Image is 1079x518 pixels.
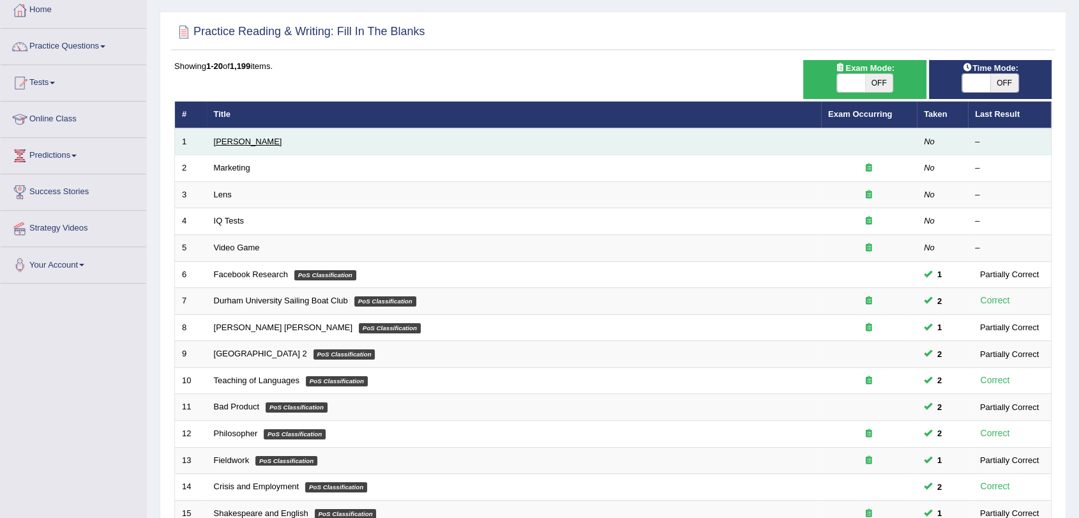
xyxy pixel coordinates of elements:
a: [GEOGRAPHIC_DATA] 2 [214,349,307,358]
em: PoS Classification [264,429,326,439]
a: Success Stories [1,174,146,206]
span: You can still take this question [932,268,947,281]
th: Last Result [968,102,1052,128]
a: Strategy Videos [1,211,146,243]
em: PoS Classification [354,296,416,307]
span: You can still take this question [932,427,947,440]
a: Crisis and Employment [214,482,299,491]
div: Exam occurring question [828,242,910,254]
td: 11 [175,394,207,421]
em: PoS Classification [359,323,421,333]
a: Facebook Research [214,270,288,279]
a: IQ Tests [214,216,244,225]
a: Online Class [1,102,146,133]
a: Video Game [214,243,260,252]
td: 2 [175,155,207,182]
div: Correct [975,479,1015,494]
a: Shakespeare and English [214,508,308,518]
div: Partially Correct [975,321,1044,334]
div: Exam occurring question [828,215,910,227]
div: Exam occurring question [828,428,910,440]
span: You can still take this question [932,374,947,387]
td: 13 [175,447,207,474]
td: 5 [175,235,207,262]
span: OFF [865,74,893,92]
em: No [924,243,935,252]
a: Durham University Sailing Boat Club [214,296,348,305]
th: Taken [917,102,968,128]
em: PoS Classification [255,456,317,466]
span: You can still take this question [932,321,947,334]
td: 6 [175,261,207,288]
a: Philosopher [214,429,258,438]
span: You can still take this question [932,480,947,494]
span: You can still take this question [932,453,947,467]
td: 3 [175,181,207,208]
span: You can still take this question [932,400,947,414]
div: Partially Correct [975,400,1044,414]
a: Bad Product [214,402,260,411]
td: 12 [175,420,207,447]
td: 1 [175,128,207,155]
a: Predictions [1,138,146,170]
em: No [924,190,935,199]
div: Correct [975,373,1015,388]
a: [PERSON_NAME] [PERSON_NAME] [214,323,352,332]
a: [PERSON_NAME] [214,137,282,146]
div: Partially Correct [975,268,1044,281]
th: # [175,102,207,128]
em: PoS Classification [266,402,328,413]
div: Exam occurring question [828,322,910,334]
td: 4 [175,208,207,235]
a: Your Account [1,247,146,279]
h2: Practice Reading & Writing: Fill In The Blanks [174,22,425,42]
a: Teaching of Languages [214,376,299,385]
div: – [975,162,1044,174]
span: Time Mode: [957,61,1023,75]
div: Partially Correct [975,453,1044,467]
div: Exam occurring question [828,455,910,467]
em: PoS Classification [294,270,356,280]
td: 10 [175,367,207,394]
span: You can still take this question [932,294,947,308]
div: Showing of items. [174,60,1052,72]
div: – [975,242,1044,254]
td: 14 [175,474,207,501]
div: – [975,189,1044,201]
div: Exam occurring question [828,189,910,201]
div: Exam occurring question [828,375,910,387]
em: PoS Classification [305,482,367,492]
em: PoS Classification [313,349,375,360]
a: Lens [214,190,232,199]
b: 1,199 [230,61,251,71]
td: 8 [175,314,207,341]
span: Exam Mode: [830,61,899,75]
div: Exam occurring question [828,295,910,307]
a: Practice Questions [1,29,146,61]
div: – [975,215,1044,227]
b: 1-20 [206,61,223,71]
div: – [975,136,1044,148]
a: Exam Occurring [828,109,892,119]
td: 7 [175,288,207,315]
a: Fieldwork [214,455,250,465]
div: Exam occurring question [828,162,910,174]
span: OFF [990,74,1018,92]
em: No [924,163,935,172]
div: Show exams occurring in exams [803,60,926,99]
th: Title [207,102,821,128]
span: You can still take this question [932,347,947,361]
em: No [924,137,935,146]
td: 9 [175,341,207,368]
em: No [924,216,935,225]
em: PoS Classification [306,376,368,386]
div: Correct [975,426,1015,441]
a: Marketing [214,163,250,172]
div: Correct [975,293,1015,308]
a: Tests [1,65,146,97]
div: Partially Correct [975,347,1044,361]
